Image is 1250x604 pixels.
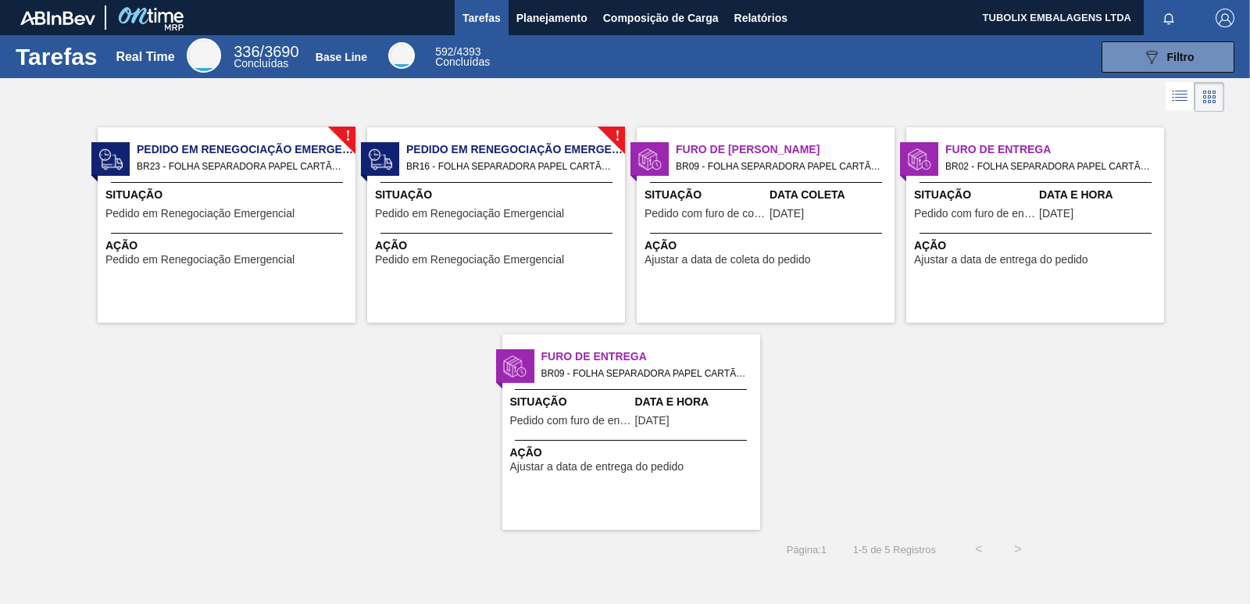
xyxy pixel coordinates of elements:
[1216,9,1234,27] img: Logout
[369,148,392,171] img: status
[998,530,1037,569] button: >
[1195,82,1224,112] div: Visão em Cards
[137,158,343,175] span: BR23 - FOLHA SEPARADORA PAPEL CARTÃO Pedido - 2027726
[462,9,501,27] span: Tarefas
[1167,51,1195,63] span: Filtro
[914,208,1035,220] span: Pedido com furo de entrega
[914,187,1035,203] span: Situação
[510,415,631,427] span: Pedido com furo de entrega
[105,254,295,266] span: Pedido em Renegociação Emergencial
[375,238,621,254] span: Ação
[234,57,288,70] span: Concluídas
[435,55,490,68] span: Concluídas
[1039,208,1073,220] span: 15/09/2025,
[645,238,891,254] span: Ação
[638,148,662,171] img: status
[1102,41,1234,73] button: Filtro
[516,9,587,27] span: Planejamento
[20,11,95,25] img: TNhmsLtSVTkK8tSr43FrP2fwEKptu5GPRR3wAAAABJRU5ErkJggg==
[615,130,620,142] span: !
[510,445,756,461] span: Ação
[770,187,891,203] span: Data Coleta
[234,45,298,69] div: Real Time
[959,530,998,569] button: <
[234,43,298,60] span: / 3690
[137,141,355,158] span: Pedido em Renegociação Emergencial
[510,394,631,410] span: Situação
[734,9,787,27] span: Relatórios
[406,141,625,158] span: Pedido em Renegociação Emergencial
[635,394,756,410] span: Data e Hora
[945,141,1164,158] span: Furo de Entrega
[105,238,352,254] span: Ação
[645,254,811,266] span: Ajustar a data de coleta do pedido
[345,130,350,142] span: !
[787,544,827,556] span: Página : 1
[316,51,367,63] div: Base Line
[914,254,1088,266] span: Ajustar a data de entrega do pedido
[1166,82,1195,112] div: Visão em Lista
[914,238,1160,254] span: Ação
[105,187,352,203] span: Situação
[770,208,804,220] span: 09/09/2025
[635,415,670,427] span: 16/09/2025,
[908,148,931,171] img: status
[645,187,766,203] span: Situação
[510,461,684,473] span: Ajustar a data de entrega do pedido
[1144,7,1194,29] button: Notificações
[541,365,748,382] span: BR09 - FOLHA SEPARADORA PAPEL CARTÃO Pedido - 2025918
[435,47,490,67] div: Base Line
[676,158,882,175] span: BR09 - FOLHA SEPARADORA PAPEL CARTÃO Pedido - 2008907
[388,42,415,69] div: Base Line
[945,158,1152,175] span: BR02 - FOLHA SEPARADORA PAPEL CARTÃO Pedido - 2004520
[375,208,564,220] span: Pedido em Renegociação Emergencial
[503,355,527,378] img: status
[187,38,221,73] div: Real Time
[1039,187,1160,203] span: Data e Hora
[406,158,612,175] span: BR16 - FOLHA SEPARADORA PAPEL CARTÃO Pedido - 2015491
[116,50,174,64] div: Real Time
[435,45,480,58] span: / 4393
[645,208,766,220] span: Pedido com furo de coleta
[676,141,895,158] span: Furo de Coleta
[375,187,621,203] span: Situação
[375,254,564,266] span: Pedido em Renegociação Emergencial
[435,45,453,58] span: 592
[850,544,936,556] span: 1 - 5 de 5 Registros
[603,9,719,27] span: Composição de Carga
[105,208,295,220] span: Pedido em Renegociação Emergencial
[99,148,123,171] img: status
[541,348,760,365] span: Furo de Entrega
[234,43,259,60] span: 336
[16,48,98,66] h1: Tarefas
